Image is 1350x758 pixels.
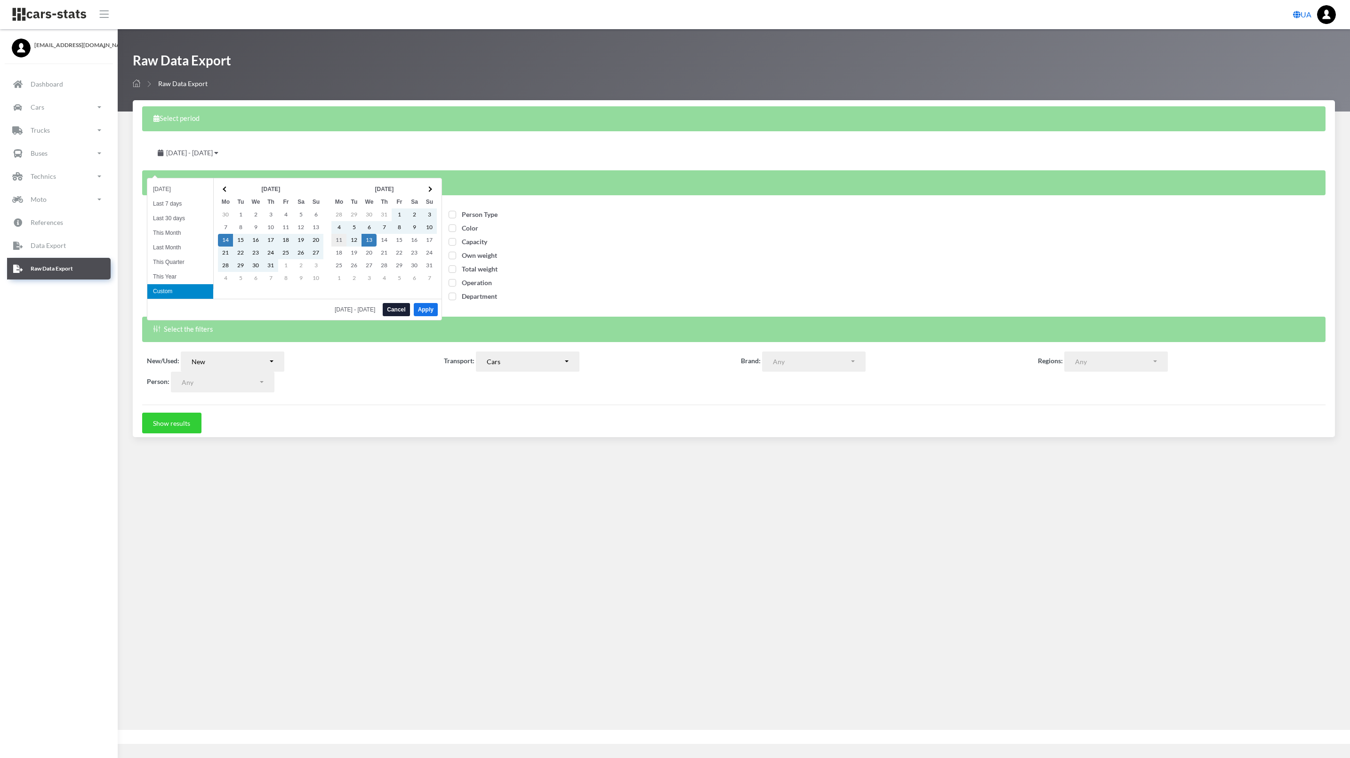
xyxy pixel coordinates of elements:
td: 7 [263,272,278,285]
div: Any [773,357,849,367]
td: 3 [308,259,323,272]
th: [DATE] [346,183,422,196]
p: Raw Data Export [31,263,73,274]
p: Data Export [31,239,66,251]
div: Select the filters [142,317,1326,342]
td: 31 [377,208,392,221]
th: Th [377,196,392,208]
td: 5 [346,221,362,234]
td: 4 [331,221,346,234]
td: 29 [233,259,248,272]
th: We [248,196,263,208]
td: 14 [218,234,233,247]
span: Department [449,292,497,300]
div: Cars [487,357,563,367]
td: 1 [278,259,293,272]
td: 4 [218,272,233,285]
th: Fr [392,196,407,208]
th: Tu [346,196,362,208]
div: Any [182,377,258,387]
td: 18 [331,247,346,259]
a: Buses [7,143,111,164]
td: 31 [263,259,278,272]
p: Technics [31,170,56,182]
th: Tu [233,196,248,208]
label: Brand: [741,356,761,366]
td: 12 [293,221,308,234]
p: References [31,216,63,228]
td: 13 [308,221,323,234]
a: UA [1289,5,1315,24]
td: 2 [248,208,263,221]
td: 4 [278,208,293,221]
button: Any [762,351,866,372]
td: 27 [308,247,323,259]
img: ... [1317,5,1336,24]
a: Dashboard [7,73,111,95]
td: 25 [278,247,293,259]
td: 28 [331,208,346,221]
button: Cars [476,351,579,372]
td: 19 [346,247,362,259]
td: 5 [233,272,248,285]
th: Sa [407,196,422,208]
td: 24 [263,247,278,259]
a: [EMAIL_ADDRESS][DOMAIN_NAME] [12,39,106,49]
td: 3 [362,272,377,285]
td: 30 [407,259,422,272]
td: 2 [346,272,362,285]
a: Raw Data Export [7,258,111,279]
td: 15 [392,234,407,247]
td: 8 [278,272,293,285]
td: 22 [233,247,248,259]
td: 14 [377,234,392,247]
td: 2 [407,208,422,221]
td: 6 [407,272,422,285]
label: Regions: [1038,356,1063,366]
img: navbar brand [12,7,87,22]
th: Fr [278,196,293,208]
td: 3 [422,208,437,221]
td: 7 [422,272,437,285]
td: 10 [308,272,323,285]
p: Dashboard [31,78,63,90]
td: 8 [392,221,407,234]
span: Raw Data Export [158,80,208,88]
td: 28 [218,259,233,272]
span: Person Type [449,210,498,218]
td: 5 [293,208,308,221]
td: 11 [331,234,346,247]
th: Su [308,196,323,208]
td: 10 [263,221,278,234]
td: 17 [263,234,278,247]
td: 8 [233,221,248,234]
td: 27 [362,259,377,272]
li: Last 30 days [147,211,213,226]
span: Own weight [449,251,497,259]
label: Person: [147,376,169,386]
th: [DATE] [233,183,308,196]
span: Operation [449,279,492,287]
div: Select period [142,106,1326,131]
td: 29 [346,208,362,221]
div: New [192,357,268,367]
th: Mo [218,196,233,208]
th: Mo [331,196,346,208]
li: This Month [147,226,213,240]
td: 31 [422,259,437,272]
td: 9 [293,272,308,285]
button: Any [171,372,274,392]
td: 10 [422,221,437,234]
div: Select the columns you want to see in the table [142,170,1326,195]
td: 1 [392,208,407,221]
p: Buses [31,147,48,159]
td: 16 [248,234,263,247]
li: Custom [147,284,213,299]
td: 4 [377,272,392,285]
td: 23 [248,247,263,259]
h1: Raw Data Export [133,52,231,74]
span: [EMAIL_ADDRESS][DOMAIN_NAME] [34,41,106,49]
td: 25 [331,259,346,272]
a: Cars [7,96,111,118]
td: 12 [346,234,362,247]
